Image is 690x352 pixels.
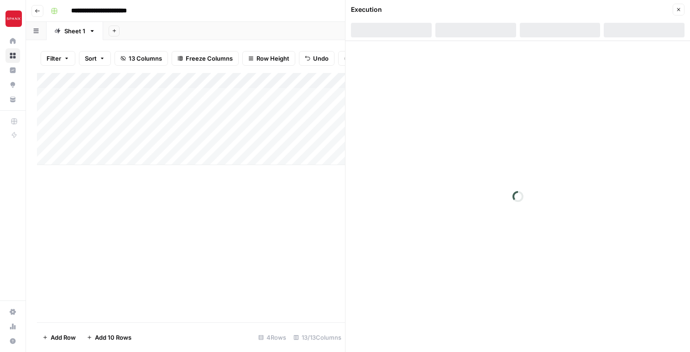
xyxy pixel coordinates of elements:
[85,54,97,63] span: Sort
[5,10,22,27] img: Spanx Logo
[64,26,85,36] div: Sheet 1
[5,63,20,78] a: Insights
[5,319,20,334] a: Usage
[256,54,289,63] span: Row Height
[5,7,20,30] button: Workspace: Spanx
[5,305,20,319] a: Settings
[47,54,61,63] span: Filter
[115,51,168,66] button: 13 Columns
[313,54,329,63] span: Undo
[299,51,335,66] button: Undo
[47,22,103,40] a: Sheet 1
[79,51,111,66] button: Sort
[5,78,20,92] a: Opportunities
[5,92,20,107] a: Your Data
[51,333,76,342] span: Add Row
[5,34,20,48] a: Home
[95,333,131,342] span: Add 10 Rows
[172,51,239,66] button: Freeze Columns
[351,5,382,14] div: Execution
[242,51,295,66] button: Row Height
[255,330,290,345] div: 4 Rows
[290,330,345,345] div: 13/13 Columns
[41,51,75,66] button: Filter
[5,334,20,348] button: Help + Support
[5,48,20,63] a: Browse
[186,54,233,63] span: Freeze Columns
[81,330,137,345] button: Add 10 Rows
[37,330,81,345] button: Add Row
[129,54,162,63] span: 13 Columns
